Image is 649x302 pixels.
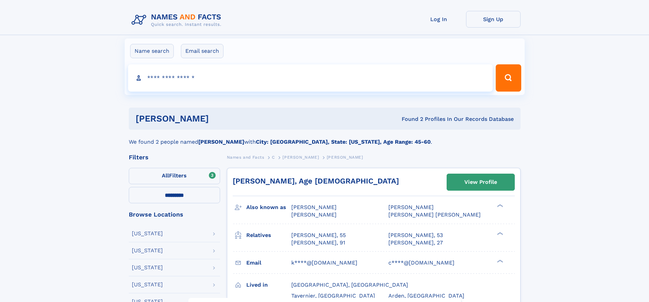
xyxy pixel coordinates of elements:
[466,11,521,28] a: Sign Up
[136,114,305,123] h1: [PERSON_NAME]
[272,155,275,160] span: C
[256,139,431,145] b: City: [GEOGRAPHIC_DATA], State: [US_STATE], Age Range: 45-60
[291,239,345,247] a: [PERSON_NAME], 91
[291,211,337,218] span: [PERSON_NAME]
[305,115,514,123] div: Found 2 Profiles In Our Records Database
[388,292,464,299] span: Arden, [GEOGRAPHIC_DATA]
[327,155,363,160] span: [PERSON_NAME]
[464,174,497,190] div: View Profile
[388,239,443,247] a: [PERSON_NAME], 27
[130,44,174,58] label: Name search
[495,231,504,236] div: ❯
[495,259,504,263] div: ❯
[233,177,399,185] a: [PERSON_NAME], Age [DEMOGRAPHIC_DATA]
[227,153,264,161] a: Names and Facts
[282,153,319,161] a: [PERSON_NAME]
[291,204,337,210] span: [PERSON_NAME]
[246,257,291,269] h3: Email
[496,64,521,92] button: Search Button
[388,211,481,218] span: [PERSON_NAME] [PERSON_NAME]
[388,232,443,239] a: [PERSON_NAME], 53
[181,44,223,58] label: Email search
[272,153,275,161] a: C
[132,248,163,253] div: [US_STATE]
[282,155,319,160] span: [PERSON_NAME]
[412,11,466,28] a: Log In
[246,229,291,241] h3: Relatives
[132,282,163,287] div: [US_STATE]
[129,211,220,218] div: Browse Locations
[246,202,291,213] h3: Also known as
[291,292,375,299] span: Tavernier, [GEOGRAPHIC_DATA]
[198,139,244,145] b: [PERSON_NAME]
[162,172,169,179] span: All
[388,204,434,210] span: [PERSON_NAME]
[128,64,493,92] input: search input
[129,168,220,184] label: Filters
[129,154,220,160] div: Filters
[129,11,227,29] img: Logo Names and Facts
[132,265,163,270] div: [US_STATE]
[291,282,408,288] span: [GEOGRAPHIC_DATA], [GEOGRAPHIC_DATA]
[129,130,521,146] div: We found 2 people named with .
[447,174,514,190] a: View Profile
[495,204,504,208] div: ❯
[246,279,291,291] h3: Lived in
[132,231,163,236] div: [US_STATE]
[291,232,346,239] a: [PERSON_NAME], 55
